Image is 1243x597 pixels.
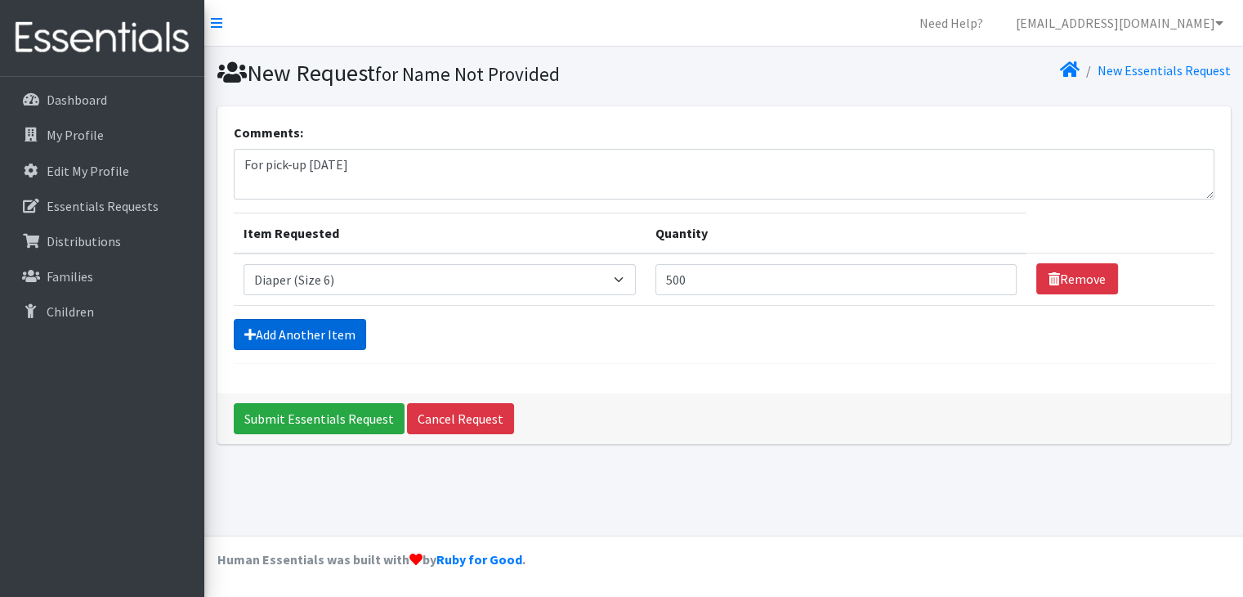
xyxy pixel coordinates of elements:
p: Children [47,303,94,320]
a: Families [7,260,198,293]
a: New Essentials Request [1098,62,1231,79]
input: Submit Essentials Request [234,403,405,434]
p: Distributions [47,233,121,249]
p: Edit My Profile [47,163,129,179]
th: Quantity [646,213,1026,254]
a: Ruby for Good [436,551,522,568]
a: Need Help? [906,7,996,39]
a: Remove [1036,263,1118,294]
label: Comments: [234,123,303,142]
a: [EMAIL_ADDRESS][DOMAIN_NAME] [1003,7,1236,39]
img: HumanEssentials [7,11,198,65]
strong: Human Essentials was built with by . [217,551,525,568]
a: Edit My Profile [7,155,198,187]
th: Item Requested [234,213,646,254]
a: My Profile [7,119,198,151]
a: Distributions [7,225,198,258]
p: Essentials Requests [47,198,159,214]
p: My Profile [47,127,104,143]
a: Cancel Request [407,403,514,434]
p: Dashboard [47,92,107,108]
a: Essentials Requests [7,190,198,222]
a: Add Another Item [234,319,366,350]
small: for Name Not Provided [375,62,560,86]
h1: New Request [217,59,718,88]
a: Children [7,295,198,328]
a: Dashboard [7,83,198,116]
p: Families [47,268,93,285]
